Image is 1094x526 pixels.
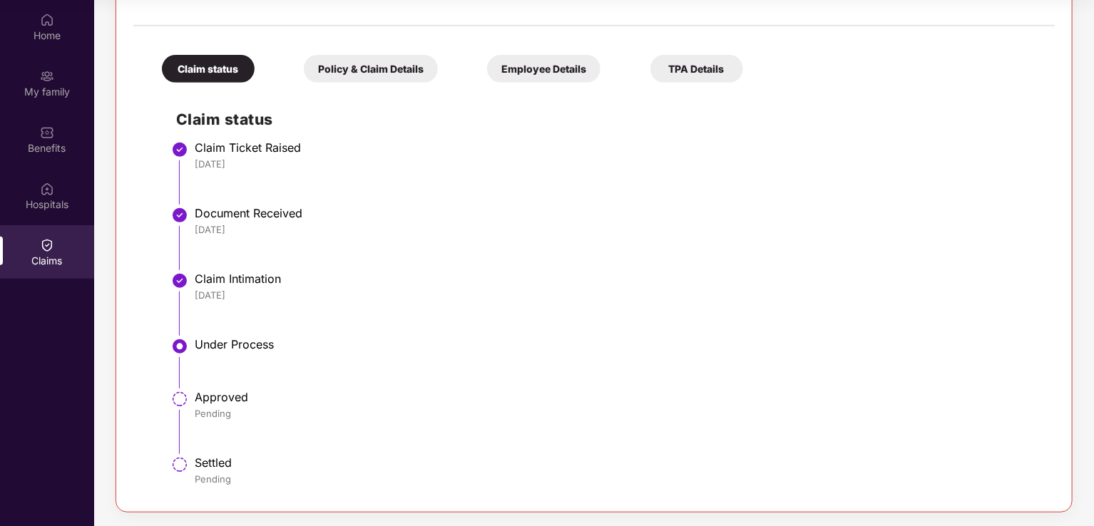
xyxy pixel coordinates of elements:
[195,390,1041,404] div: Approved
[171,338,188,355] img: svg+xml;base64,PHN2ZyBpZD0iU3RlcC1BY3RpdmUtMzJ4MzIiIHhtbG5zPSJodHRwOi8vd3d3LnczLm9yZy8yMDAwL3N2Zy...
[171,207,188,224] img: svg+xml;base64,PHN2ZyBpZD0iU3RlcC1Eb25lLTMyeDMyIiB4bWxucz0iaHR0cDovL3d3dy53My5vcmcvMjAwMC9zdmciIH...
[195,158,1041,170] div: [DATE]
[40,13,54,27] img: svg+xml;base64,PHN2ZyBpZD0iSG9tZSIgeG1sbnM9Imh0dHA6Ly93d3cudzMub3JnLzIwMDAvc3ZnIiB3aWR0aD0iMjAiIG...
[195,407,1041,420] div: Pending
[40,238,54,252] img: svg+xml;base64,PHN2ZyBpZD0iQ2xhaW0iIHhtbG5zPSJodHRwOi8vd3d3LnczLm9yZy8yMDAwL3N2ZyIgd2lkdGg9IjIwIi...
[40,182,54,196] img: svg+xml;base64,PHN2ZyBpZD0iSG9zcGl0YWxzIiB4bWxucz0iaHR0cDovL3d3dy53My5vcmcvMjAwMC9zdmciIHdpZHRoPS...
[176,108,1041,131] h2: Claim status
[195,289,1041,301] div: [DATE]
[195,473,1041,485] div: Pending
[195,272,1041,286] div: Claim Intimation
[195,140,1041,155] div: Claim Ticket Raised
[195,455,1041,470] div: Settled
[650,55,743,83] div: TPA Details
[40,69,54,83] img: svg+xml;base64,PHN2ZyB3aWR0aD0iMjAiIGhlaWdodD0iMjAiIHZpZXdCb3g9IjAgMCAyMCAyMCIgZmlsbD0ibm9uZSIgeG...
[171,391,188,408] img: svg+xml;base64,PHN2ZyBpZD0iU3RlcC1QZW5kaW5nLTMyeDMyIiB4bWxucz0iaHR0cDovL3d3dy53My5vcmcvMjAwMC9zdm...
[162,55,255,83] div: Claim status
[195,337,1041,351] div: Under Process
[171,456,188,473] img: svg+xml;base64,PHN2ZyBpZD0iU3RlcC1QZW5kaW5nLTMyeDMyIiB4bWxucz0iaHR0cDovL3d3dy53My5vcmcvMjAwMC9zdm...
[195,206,1041,220] div: Document Received
[40,125,54,140] img: svg+xml;base64,PHN2ZyBpZD0iQmVuZWZpdHMiIHhtbG5zPSJodHRwOi8vd3d3LnczLm9yZy8yMDAwL3N2ZyIgd2lkdGg9Ij...
[195,223,1041,236] div: [DATE]
[487,55,600,83] div: Employee Details
[171,141,188,158] img: svg+xml;base64,PHN2ZyBpZD0iU3RlcC1Eb25lLTMyeDMyIiB4bWxucz0iaHR0cDovL3d3dy53My5vcmcvMjAwMC9zdmciIH...
[171,272,188,289] img: svg+xml;base64,PHN2ZyBpZD0iU3RlcC1Eb25lLTMyeDMyIiB4bWxucz0iaHR0cDovL3d3dy53My5vcmcvMjAwMC9zdmciIH...
[304,55,438,83] div: Policy & Claim Details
